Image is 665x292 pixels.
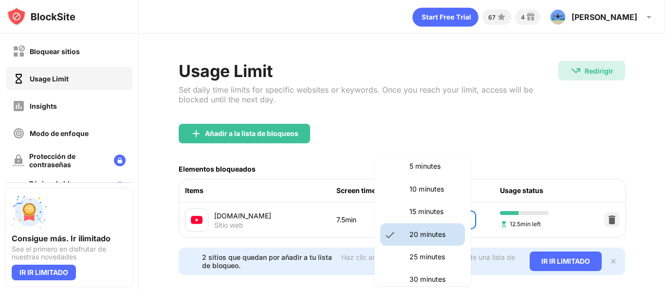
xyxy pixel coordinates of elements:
[409,229,459,240] p: 20 minutes
[409,161,459,172] p: 5 minutes
[409,274,459,285] p: 30 minutes
[409,252,459,262] p: 25 minutes
[409,184,459,195] p: 10 minutes
[409,206,459,217] p: 15 minutes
